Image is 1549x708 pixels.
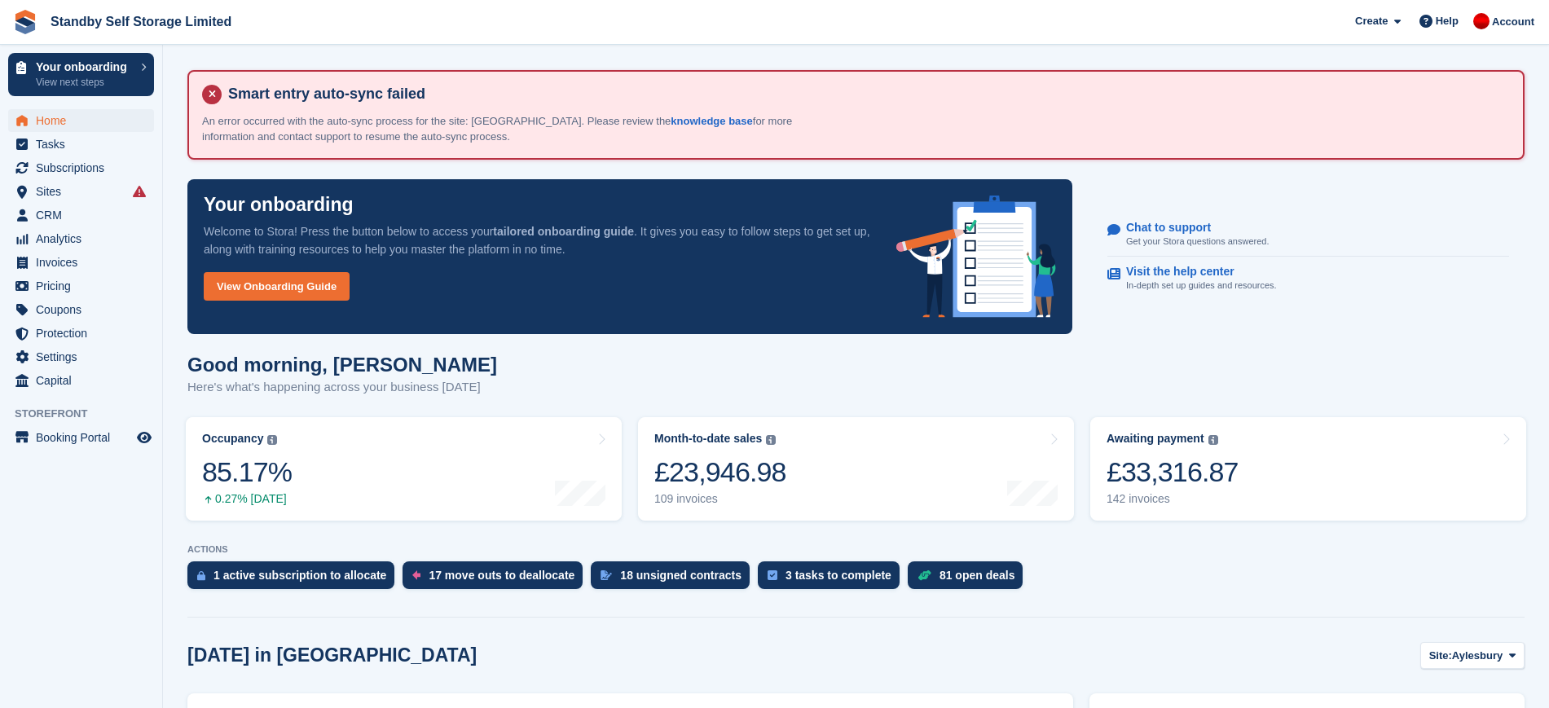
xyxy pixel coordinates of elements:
[8,275,154,297] a: menu
[36,369,134,392] span: Capital
[36,61,133,73] p: Your onboarding
[758,561,908,597] a: 3 tasks to complete
[187,544,1525,555] p: ACTIONS
[36,251,134,274] span: Invoices
[671,115,752,127] a: knowledge base
[1436,13,1459,29] span: Help
[8,369,154,392] a: menu
[638,417,1074,521] a: Month-to-date sales £23,946.98 109 invoices
[36,156,134,179] span: Subscriptions
[133,185,146,198] i: Smart entry sync failures have occurred
[493,225,634,238] strong: tailored onboarding guide
[8,426,154,449] a: menu
[403,561,591,597] a: 17 move outs to deallocate
[13,10,37,34] img: stora-icon-8386f47178a22dfd0bd8f6a31ec36ba5ce8667c1dd55bd0f319d3a0aa187defe.svg
[1420,642,1525,669] button: Site: Aylesbury
[1126,279,1277,292] p: In-depth set up guides and resources.
[222,85,1510,103] h4: Smart entry auto-sync failed
[8,204,154,226] a: menu
[601,570,612,580] img: contract_signature_icon-13c848040528278c33f63329250d36e43548de30e8caae1d1a13099fd9432cc5.svg
[1126,221,1256,235] p: Chat to support
[186,417,622,521] a: Occupancy 85.17% 0.27% [DATE]
[267,435,277,445] img: icon-info-grey-7440780725fd019a000dd9b08b2336e03edf1995a4989e88bcd33f0948082b44.svg
[654,492,786,506] div: 109 invoices
[36,298,134,321] span: Coupons
[1107,213,1509,257] a: Chat to support Get your Stora questions answered.
[654,432,762,446] div: Month-to-date sales
[204,196,354,214] p: Your onboarding
[620,569,741,582] div: 18 unsigned contracts
[202,492,292,506] div: 0.27% [DATE]
[8,227,154,250] a: menu
[429,569,574,582] div: 17 move outs to deallocate
[36,426,134,449] span: Booking Portal
[36,322,134,345] span: Protection
[1107,257,1509,301] a: Visit the help center In-depth set up guides and resources.
[654,455,786,489] div: £23,946.98
[8,251,154,274] a: menu
[36,345,134,368] span: Settings
[36,180,134,203] span: Sites
[8,298,154,321] a: menu
[940,569,1015,582] div: 81 open deals
[1090,417,1526,521] a: Awaiting payment £33,316.87 142 invoices
[202,455,292,489] div: 85.17%
[1126,235,1269,248] p: Get your Stora questions answered.
[213,569,386,582] div: 1 active subscription to allocate
[44,8,238,35] a: Standby Self Storage Limited
[15,406,162,422] span: Storefront
[412,570,420,580] img: move_outs_to_deallocate_icon-f764333ba52eb49d3ac5e1228854f67142a1ed5810a6f6cc68b1a99e826820c5.svg
[8,109,154,132] a: menu
[1126,265,1264,279] p: Visit the help center
[202,432,263,446] div: Occupancy
[918,569,931,581] img: deal-1b604bf984904fb50ccaf53a9ad4b4a5d6e5aea283cecdc64d6e3604feb123c2.svg
[36,75,133,90] p: View next steps
[908,561,1032,597] a: 81 open deals
[8,322,154,345] a: menu
[204,272,350,301] a: View Onboarding Guide
[187,561,403,597] a: 1 active subscription to allocate
[36,133,134,156] span: Tasks
[1452,648,1503,664] span: Aylesbury
[202,113,813,145] p: An error occurred with the auto-sync process for the site: [GEOGRAPHIC_DATA]. Please review the f...
[36,109,134,132] span: Home
[1473,13,1490,29] img: Aaron Winter
[187,378,497,397] p: Here's what's happening across your business [DATE]
[8,53,154,96] a: Your onboarding View next steps
[1355,13,1388,29] span: Create
[187,354,497,376] h1: Good morning, [PERSON_NAME]
[1208,435,1218,445] img: icon-info-grey-7440780725fd019a000dd9b08b2336e03edf1995a4989e88bcd33f0948082b44.svg
[134,428,154,447] a: Preview store
[36,275,134,297] span: Pricing
[8,345,154,368] a: menu
[766,435,776,445] img: icon-info-grey-7440780725fd019a000dd9b08b2336e03edf1995a4989e88bcd33f0948082b44.svg
[187,644,477,666] h2: [DATE] in [GEOGRAPHIC_DATA]
[8,133,154,156] a: menu
[1107,455,1239,489] div: £33,316.87
[8,180,154,203] a: menu
[197,570,205,581] img: active_subscription_to_allocate_icon-d502201f5373d7db506a760aba3b589e785aa758c864c3986d89f69b8ff3...
[8,156,154,179] a: menu
[1492,14,1534,30] span: Account
[896,196,1056,318] img: onboarding-info-6c161a55d2c0e0a8cae90662b2fe09162a5109e8cc188191df67fb4f79e88e88.svg
[591,561,758,597] a: 18 unsigned contracts
[1429,648,1452,664] span: Site:
[786,569,891,582] div: 3 tasks to complete
[36,204,134,226] span: CRM
[1107,492,1239,506] div: 142 invoices
[204,222,870,258] p: Welcome to Stora! Press the button below to access your . It gives you easy to follow steps to ge...
[1107,432,1204,446] div: Awaiting payment
[768,570,777,580] img: task-75834270c22a3079a89374b754ae025e5fb1db73e45f91037f5363f120a921f8.svg
[36,227,134,250] span: Analytics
